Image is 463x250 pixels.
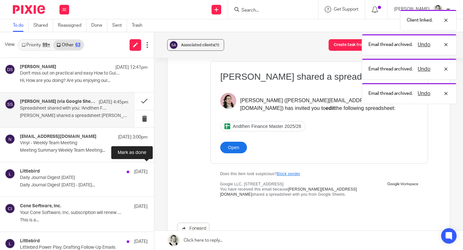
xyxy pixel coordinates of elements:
[33,19,53,32] a: Shared
[134,238,148,245] p: [DATE]
[5,238,15,249] img: svg%3E
[22,88,49,100] a: Open
[20,140,122,146] p: Vinyl - Weekly Team Meeting
[20,64,56,70] h4: [PERSON_NAME]
[407,17,432,23] p: Client linked.
[5,41,14,48] span: View
[20,99,95,104] h4: [PERSON_NAME] (via Google Sheets)
[169,40,178,50] img: svg%3E
[5,169,15,179] img: svg%3E
[26,70,32,76] img: icon_1_spreadsheet_x64.png
[20,169,40,174] h4: Littlebird
[79,118,102,123] a: Block sender
[115,64,148,71] p: [DATE] 12:41pm
[5,99,15,109] img: svg%3E
[20,78,148,84] p: Hi, How are you doing? Are you enjoying our...
[20,238,40,244] h4: Littlebird
[42,40,220,59] div: [PERSON_NAME] ( ) has invited you to the following spreadsheet:
[134,169,148,175] p: [DATE]
[20,106,107,111] p: Spreadsheet shared with you: ‘Andthen Finance Master 2025/26’
[433,4,443,15] img: DA590EE6-2184-4DF2-A25D-D99FB904303F_1_201_a.jpeg
[75,43,80,47] div: 63
[134,203,148,210] p: [DATE]
[181,43,219,47] span: Associated clients
[42,44,177,58] a: [PERSON_NAME][EMAIL_ADDRESS][DOMAIN_NAME]
[416,90,432,97] button: Undo
[22,68,107,78] a: Andthen Finance Master 2025/26
[20,218,148,223] p: This is a...
[118,134,148,140] p: [DATE] 3:00pm
[20,71,122,76] p: Don't miss out on practical and easy How to Guidance for the new VGC and Cashflow and Profit Impr...
[42,43,50,47] div: 99+
[20,210,122,216] p: Your Cone Software, Inc. subscription will renew soon
[99,99,128,105] p: [DATE] 4:45pm
[20,203,61,209] h4: Cone Software, Inc.
[22,40,38,56] img: Header profile photo
[368,66,413,72] p: Email thread archived.
[20,148,148,153] p: Meeting Summary Weekly Team Meeting...
[35,70,103,76] span: Andthen Finance Master 2025/26
[189,124,220,137] img: Google
[5,134,15,144] img: svg%3E
[416,41,432,49] button: Undo
[18,40,53,50] a: Priority99+
[22,134,159,143] a: [PERSON_NAME][EMAIL_ADDRESS][DOMAIN_NAME]
[132,19,147,32] a: Trash
[53,40,83,50] a: Other63
[91,19,107,32] a: Done
[20,113,128,119] p: [PERSON_NAME] shared a spreadsheet [PERSON_NAME]...
[128,52,137,58] b: edit
[20,175,122,181] p: Daily Journal Digest [DATE]
[58,19,86,32] a: Reassigned
[22,118,183,144] td: Google LLC, [STREET_ADDRESS] You have received this email because shared a spreadsheet with you f...
[368,41,413,48] p: Email thread archived.
[5,203,15,214] img: svg%3E
[368,90,413,97] p: Email thread archived.
[416,65,432,73] button: Undo
[214,43,219,47] span: (1)
[177,223,209,234] a: Forward
[20,134,96,139] h4: [EMAIL_ADDRESS][DOMAIN_NAME]
[13,5,45,14] img: Pixie
[5,64,15,75] img: svg%3E
[22,18,220,29] div: [PERSON_NAME] shared a spreadsheet
[112,19,127,32] a: Sent
[22,118,183,123] div: Does this item look suspicious?
[13,19,29,32] a: To do
[167,39,224,51] button: Associated clients(1)
[20,183,148,188] p: Daily Journal Digest [DATE] - [DATE]...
